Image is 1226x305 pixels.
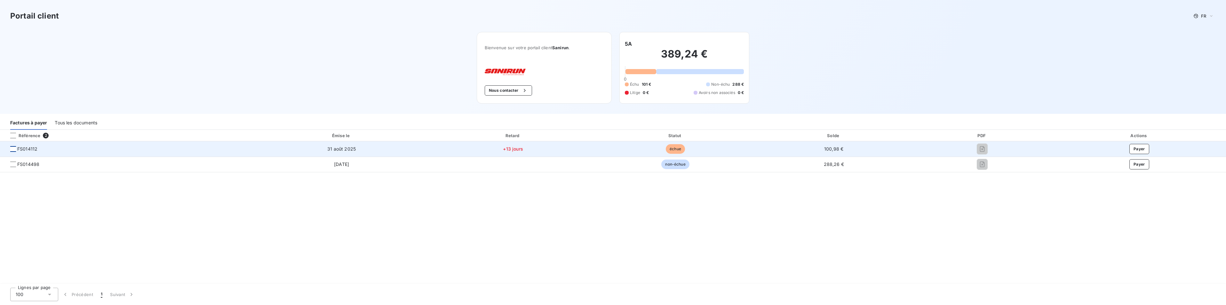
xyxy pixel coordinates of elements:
[1201,13,1206,19] span: FR
[1129,144,1149,154] button: Payer
[596,132,754,139] div: Statut
[711,82,730,87] span: Non-échu
[630,82,639,87] span: Échu
[327,146,356,152] span: 31 août 2025
[485,45,604,50] span: Bienvenue sur votre portail client .
[738,90,744,96] span: 0 €
[824,161,844,167] span: 288,26 €
[913,132,1051,139] div: PDF
[106,288,139,301] button: Suivant
[643,90,649,96] span: 0 €
[485,69,526,75] img: Company logo
[97,288,106,301] button: 1
[757,132,911,139] div: Solde
[10,10,59,22] h3: Portail client
[17,146,37,152] span: FS014112
[624,76,626,82] span: 0
[334,161,349,167] span: [DATE]
[17,161,39,168] span: FS014498
[101,291,102,298] span: 1
[1054,132,1225,139] div: Actions
[253,132,430,139] div: Émise le
[699,90,735,96] span: Avoirs non associés
[552,45,569,50] span: Sanirun
[58,288,97,301] button: Précédent
[485,85,532,96] button: Nous contacter
[625,48,744,67] h2: 389,24 €
[642,82,651,87] span: 101 €
[16,291,23,298] span: 100
[732,82,744,87] span: 288 €
[1129,159,1149,169] button: Payer
[5,133,40,138] div: Référence
[55,116,97,130] div: Tous les documents
[503,146,523,152] span: +13 jours
[661,160,689,169] span: non-échue
[43,133,49,138] span: 2
[10,116,47,130] div: Factures à payer
[824,146,843,152] span: 100,98 €
[432,132,594,139] div: Retard
[666,144,685,154] span: échue
[630,90,640,96] span: Litige
[625,40,632,48] h6: 5A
